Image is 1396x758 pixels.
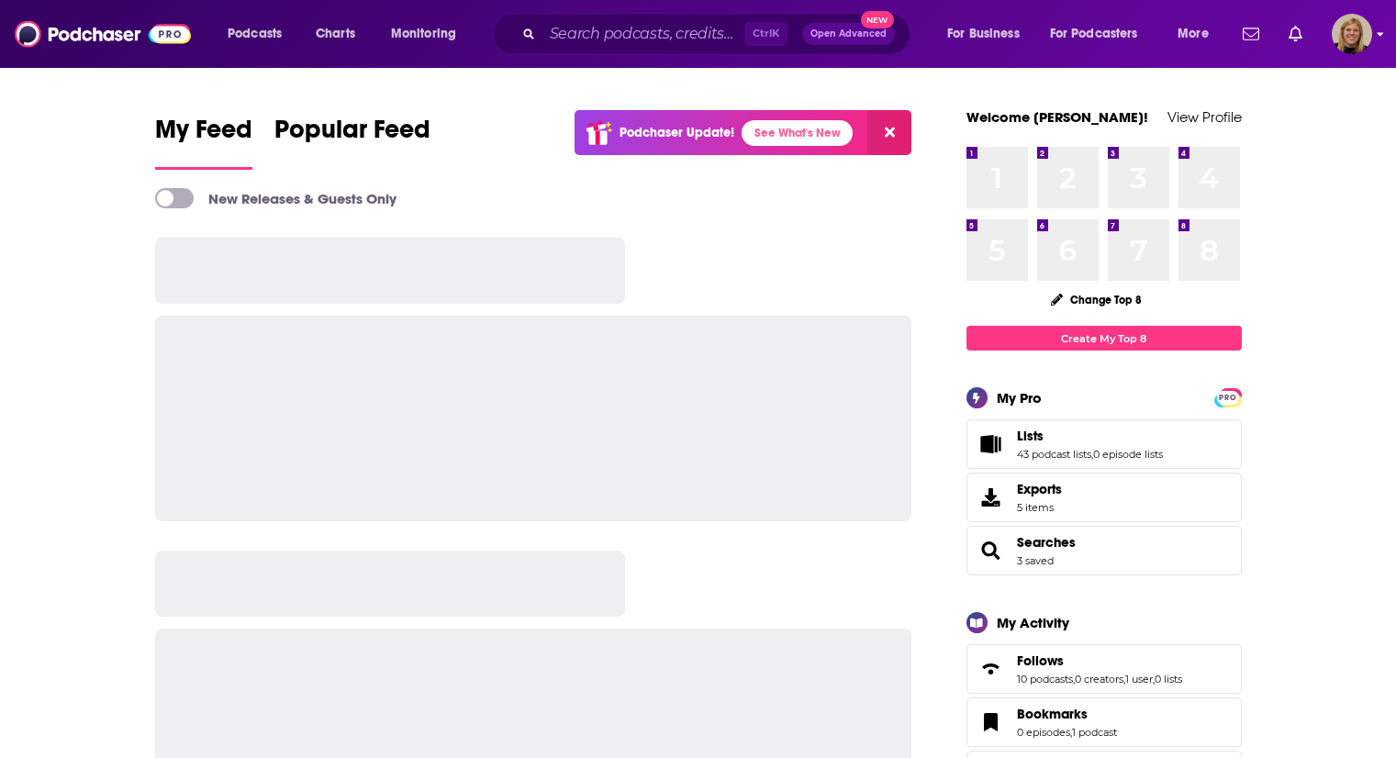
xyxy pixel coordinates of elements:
span: , [1123,673,1125,686]
span: For Podcasters [1050,21,1138,47]
span: Lists [1017,428,1044,444]
button: open menu [1038,19,1165,49]
a: Searches [1017,534,1076,551]
img: User Profile [1332,14,1372,54]
a: Show notifications dropdown [1281,18,1310,50]
button: Change Top 8 [1040,288,1154,311]
button: open menu [215,19,306,49]
a: 0 lists [1155,673,1182,686]
span: Open Advanced [810,29,887,39]
span: , [1070,726,1072,739]
span: Lists [966,419,1242,469]
span: Exports [973,485,1010,510]
span: Bookmarks [966,697,1242,747]
div: My Activity [997,614,1069,631]
span: Follows [966,644,1242,694]
span: My Feed [155,114,252,156]
a: View Profile [1167,108,1242,126]
a: 3 saved [1017,554,1054,567]
a: 1 user [1125,673,1153,686]
button: Open AdvancedNew [802,23,895,45]
span: Bookmarks [1017,706,1088,722]
input: Search podcasts, credits, & more... [542,19,744,49]
span: Exports [1017,481,1062,497]
span: Podcasts [228,21,282,47]
span: More [1178,21,1209,47]
span: Monitoring [391,21,456,47]
span: New [861,11,894,28]
div: Search podcasts, credits, & more... [509,13,928,55]
a: 1 podcast [1072,726,1117,739]
a: 0 episodes [1017,726,1070,739]
a: 43 podcast lists [1017,448,1091,461]
button: Show profile menu [1332,14,1372,54]
span: Logged in as avansolkema [1332,14,1372,54]
a: New Releases & Guests Only [155,188,396,208]
a: 0 episode lists [1093,448,1163,461]
button: open menu [934,19,1043,49]
a: 10 podcasts [1017,673,1073,686]
a: My Feed [155,114,252,170]
a: Follows [1017,652,1182,669]
a: Create My Top 8 [966,326,1242,351]
a: PRO [1217,390,1239,404]
img: Podchaser - Follow, Share and Rate Podcasts [15,17,191,51]
a: Searches [973,538,1010,563]
button: open menu [1165,19,1232,49]
span: , [1153,673,1155,686]
span: 5 items [1017,501,1062,514]
a: 0 creators [1075,673,1123,686]
span: , [1091,448,1093,461]
a: Bookmarks [973,709,1010,735]
a: Lists [1017,428,1163,444]
a: Lists [973,431,1010,457]
p: Podchaser Update! [620,125,734,140]
a: Follows [973,656,1010,682]
a: Popular Feed [274,114,430,170]
span: Popular Feed [274,114,430,156]
button: open menu [378,19,480,49]
span: , [1073,673,1075,686]
a: Exports [966,473,1242,522]
a: See What's New [742,120,853,146]
a: Show notifications dropdown [1235,18,1267,50]
span: Ctrl K [744,22,787,46]
span: For Business [947,21,1020,47]
span: Searches [966,526,1242,575]
span: Follows [1017,652,1064,669]
a: Bookmarks [1017,706,1117,722]
span: Charts [316,21,355,47]
div: My Pro [997,389,1042,407]
a: Charts [304,19,366,49]
a: Welcome [PERSON_NAME]! [966,108,1148,126]
span: PRO [1217,391,1239,405]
